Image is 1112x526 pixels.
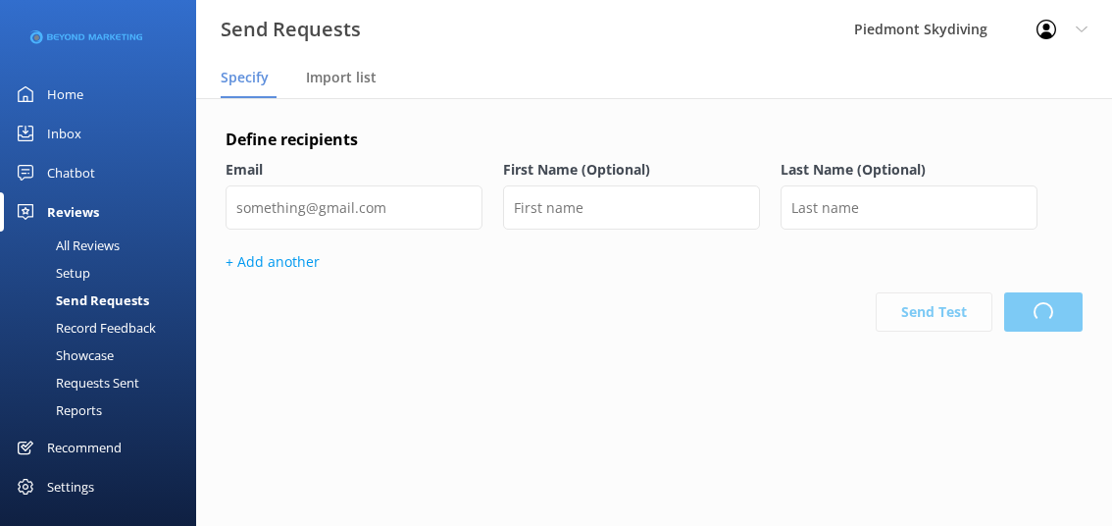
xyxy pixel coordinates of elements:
[12,287,149,314] div: Send Requests
[12,314,156,342] div: Record Feedback
[306,68,377,87] span: Import list
[12,396,196,424] a: Reports
[12,396,102,424] div: Reports
[12,232,196,259] a: All Reviews
[226,185,482,230] input: something@gmail.com
[12,232,120,259] div: All Reviews
[781,185,1037,230] input: Last name
[226,251,1083,273] p: + Add another
[47,192,99,232] div: Reviews
[12,342,114,369] div: Showcase
[12,342,196,369] a: Showcase
[226,159,482,181] label: Email
[47,153,95,192] div: Chatbot
[503,185,760,230] input: First name
[12,369,196,396] a: Requests Sent
[47,467,94,506] div: Settings
[47,428,122,467] div: Recommend
[503,159,760,181] label: First Name (Optional)
[12,287,196,314] a: Send Requests
[12,369,139,396] div: Requests Sent
[781,159,1037,181] label: Last Name (Optional)
[221,68,269,87] span: Specify
[12,259,196,287] a: Setup
[29,30,142,45] img: 3-1676954853.png
[12,259,90,287] div: Setup
[12,314,196,342] a: Record Feedback
[47,114,81,153] div: Inbox
[47,75,83,114] div: Home
[221,14,361,45] h3: Send Requests
[226,128,1083,153] h4: Define recipients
